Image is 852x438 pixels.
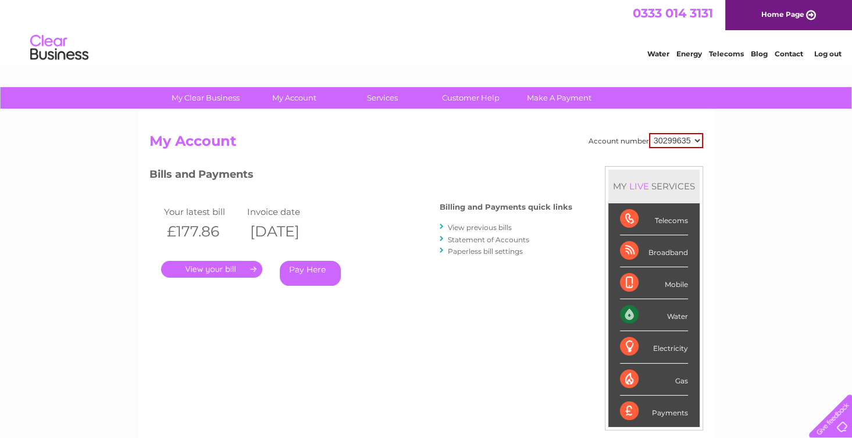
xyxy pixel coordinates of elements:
a: Contact [775,49,803,58]
a: Pay Here [280,261,341,286]
div: Mobile [620,267,688,299]
a: Statement of Accounts [448,235,529,244]
div: Broadband [620,235,688,267]
div: Telecoms [620,203,688,235]
a: Blog [751,49,768,58]
a: Make A Payment [511,87,607,109]
a: 0333 014 3131 [633,6,713,20]
div: Water [620,299,688,331]
div: Electricity [620,331,688,363]
h4: Billing and Payments quick links [440,203,572,211]
a: Services [334,87,430,109]
div: Clear Business is a trading name of Verastar Limited (registered in [GEOGRAPHIC_DATA] No. 3667643... [152,6,701,56]
td: Invoice date [244,204,328,220]
a: My Clear Business [158,87,254,109]
a: Water [647,49,669,58]
a: Log out [814,49,841,58]
div: Account number [589,133,703,148]
a: . [161,261,262,278]
a: Energy [676,49,702,58]
div: Payments [620,396,688,427]
th: £177.86 [161,220,245,243]
a: Customer Help [423,87,519,109]
div: MY SERVICES [608,170,700,203]
a: Paperless bill settings [448,247,523,256]
a: View previous bills [448,223,512,232]
h3: Bills and Payments [149,166,572,186]
div: Gas [620,364,688,396]
th: [DATE] [244,220,328,243]
a: My Account [246,87,342,109]
h2: My Account [149,133,703,155]
div: LIVE [627,181,651,192]
a: Telecoms [709,49,744,58]
td: Your latest bill [161,204,245,220]
img: logo.png [30,30,89,66]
